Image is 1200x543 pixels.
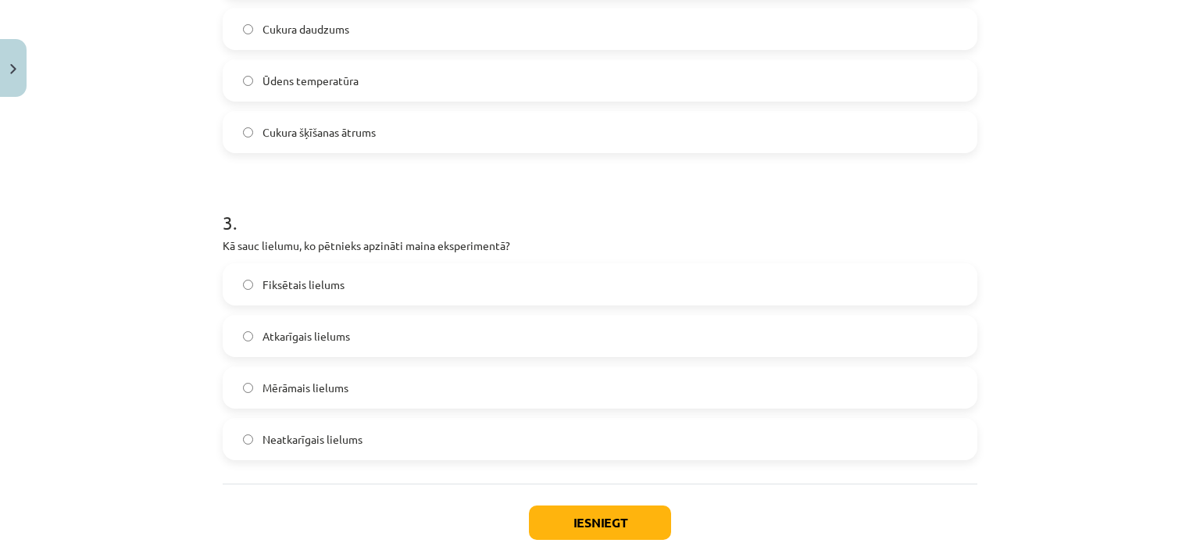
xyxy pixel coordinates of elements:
input: Atkarīgais lielums [243,331,253,341]
h1: 3 . [223,184,977,233]
p: Kā sauc lielumu, ko pētnieks apzināti maina eksperimentā? [223,238,977,254]
input: Fiksētais lielums [243,280,253,290]
span: Atkarīgais lielums [262,328,350,345]
button: Iesniegt [529,505,671,540]
input: Neatkarīgais lielums [243,434,253,445]
img: icon-close-lesson-0947bae3869378f0d4975bcd49f059093ad1ed9edebbc8119c70593378902aed.svg [10,64,16,74]
span: Fiksētais lielums [262,277,345,293]
span: Ūdens temperatūra [262,73,359,89]
span: Cukura šķīšanas ātrums [262,124,376,141]
span: Mērāmais lielums [262,380,348,396]
span: Cukura daudzums [262,21,349,38]
input: Ūdens temperatūra [243,76,253,86]
span: Neatkarīgais lielums [262,431,362,448]
input: Cukura daudzums [243,24,253,34]
input: Mērāmais lielums [243,383,253,393]
input: Cukura šķīšanas ātrums [243,127,253,138]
